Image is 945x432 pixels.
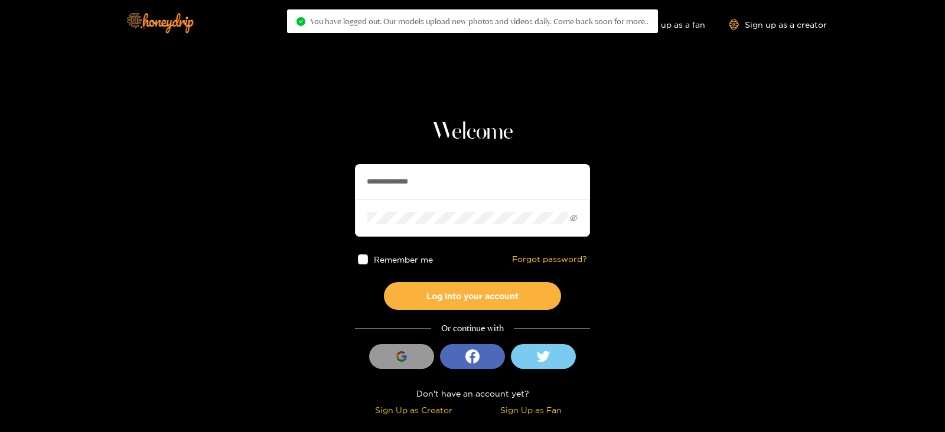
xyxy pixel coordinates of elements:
button: Log into your account [384,282,561,310]
a: Sign up as a fan [624,19,705,30]
span: eye-invisible [570,214,578,222]
div: Sign Up as Creator [358,403,470,417]
div: Or continue with [355,322,590,335]
a: Forgot password? [512,254,587,264]
span: Remember me [374,255,433,264]
a: Sign up as a creator [729,19,827,30]
h1: Welcome [355,118,590,146]
span: check-circle [296,17,305,26]
span: You have logged out. Our models upload new photos and videos daily. Come back soon for more.. [310,17,649,26]
div: Don't have an account yet? [355,387,590,400]
div: Sign Up as Fan [475,403,587,417]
